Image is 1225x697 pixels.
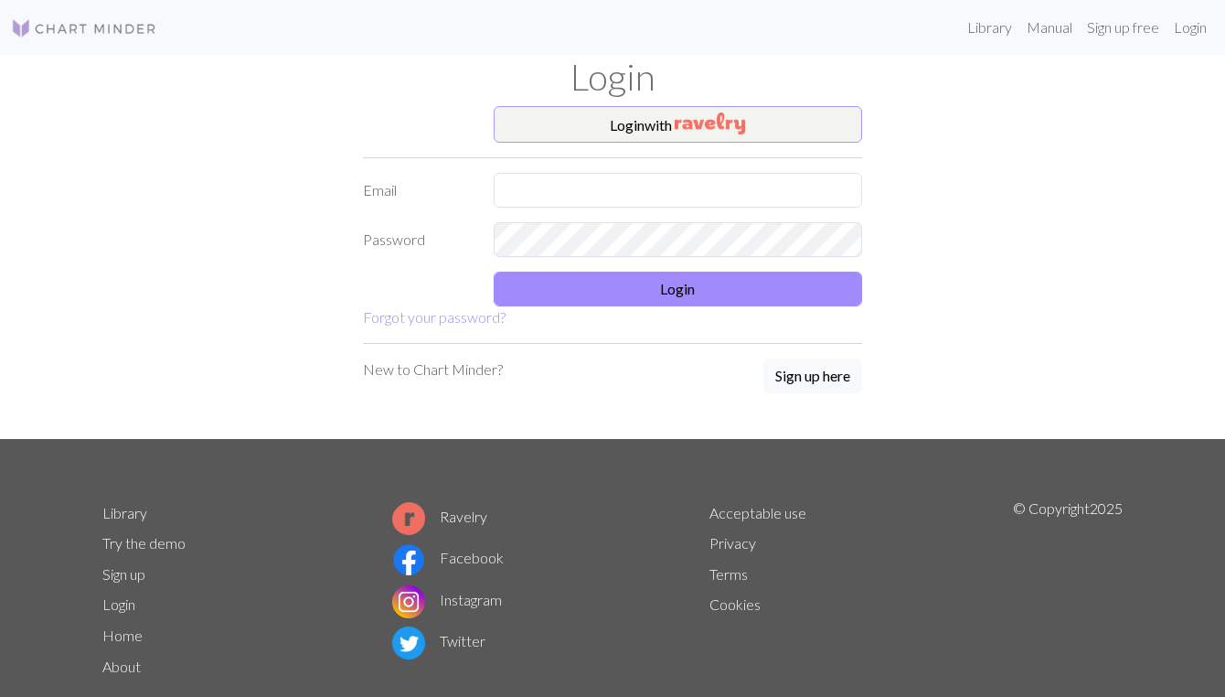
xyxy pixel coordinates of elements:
[363,359,503,381] p: New to Chart Minder?
[709,534,756,552] a: Privacy
[763,359,862,395] a: Sign up here
[1013,498,1123,682] p: © Copyright 2025
[102,504,147,521] a: Library
[352,222,483,257] label: Password
[102,565,145,583] a: Sign up
[91,55,1134,99] h1: Login
[392,549,504,566] a: Facebook
[675,113,745,134] img: Ravelry
[392,585,425,618] img: Instagram logo
[494,272,863,306] button: Login
[392,632,485,649] a: Twitter
[352,173,483,208] label: Email
[102,627,143,644] a: Home
[709,504,806,521] a: Acceptable use
[102,534,186,552] a: Try the demo
[392,591,502,608] a: Instagram
[363,308,506,326] a: Forgot your password?
[1166,9,1214,46] a: Login
[960,9,1019,46] a: Library
[392,508,487,525] a: Ravelry
[709,595,761,613] a: Cookies
[709,565,748,583] a: Terms
[494,106,863,143] button: Loginwith
[392,627,425,659] img: Twitter logo
[392,502,425,535] img: Ravelry logo
[11,17,157,39] img: Logo
[102,658,141,675] a: About
[392,543,425,576] img: Facebook logo
[1019,9,1080,46] a: Manual
[1080,9,1166,46] a: Sign up free
[102,595,135,613] a: Login
[763,359,862,393] button: Sign up here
